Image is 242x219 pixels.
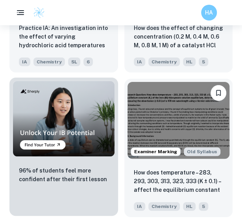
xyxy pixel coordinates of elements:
img: Chemistry IA example thumbnail: How does temperature – 283, 293, 303, 31 [127,82,230,159]
h6: HA [205,8,214,17]
div: Starting from the May 2025 session, the Chemistry IA requirements have changed. It's OK to refer ... [184,147,220,156]
span: 6 [83,58,93,66]
span: Chemistry [33,58,65,66]
span: HL [183,202,196,211]
button: Bookmark [211,85,226,101]
span: HL [183,58,196,66]
span: 5 [199,202,208,211]
a: Examiner MarkingStarting from the May 2025 session, the Chemistry IA requirements have changed. I... [124,79,233,217]
span: SL [68,58,80,66]
p: How does the effect of changing concentration (0.2 M, 0.4 M, 0.6 M, 0.8 M, 1 M) of a catalyst HCl... [134,24,224,50]
span: Chemistry [148,58,180,66]
span: Examiner Marking [131,148,180,155]
p: How does temperature – 283, 293, 303, 313, 323, 333 (K ± 0.1) – affect the equilibrium constant (... [134,168,224,195]
a: Thumbnail96% of students feel more confident after their first lesson [9,79,118,217]
span: 5 [199,58,208,66]
span: IA [134,202,145,211]
button: HA [201,5,217,20]
img: Clastify logo [33,7,45,19]
p: 96% of students feel more confident after their first lesson [19,166,109,184]
p: Practice IA: An investigation into the effect of varying hydrochloric acid temperatures on the ra... [19,24,109,50]
span: Chemistry [148,202,180,211]
img: Thumbnail [13,81,115,157]
span: Old Syllabus [184,147,220,156]
span: IA [19,58,30,66]
span: IA [134,58,145,66]
a: Clastify logo [28,7,45,19]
